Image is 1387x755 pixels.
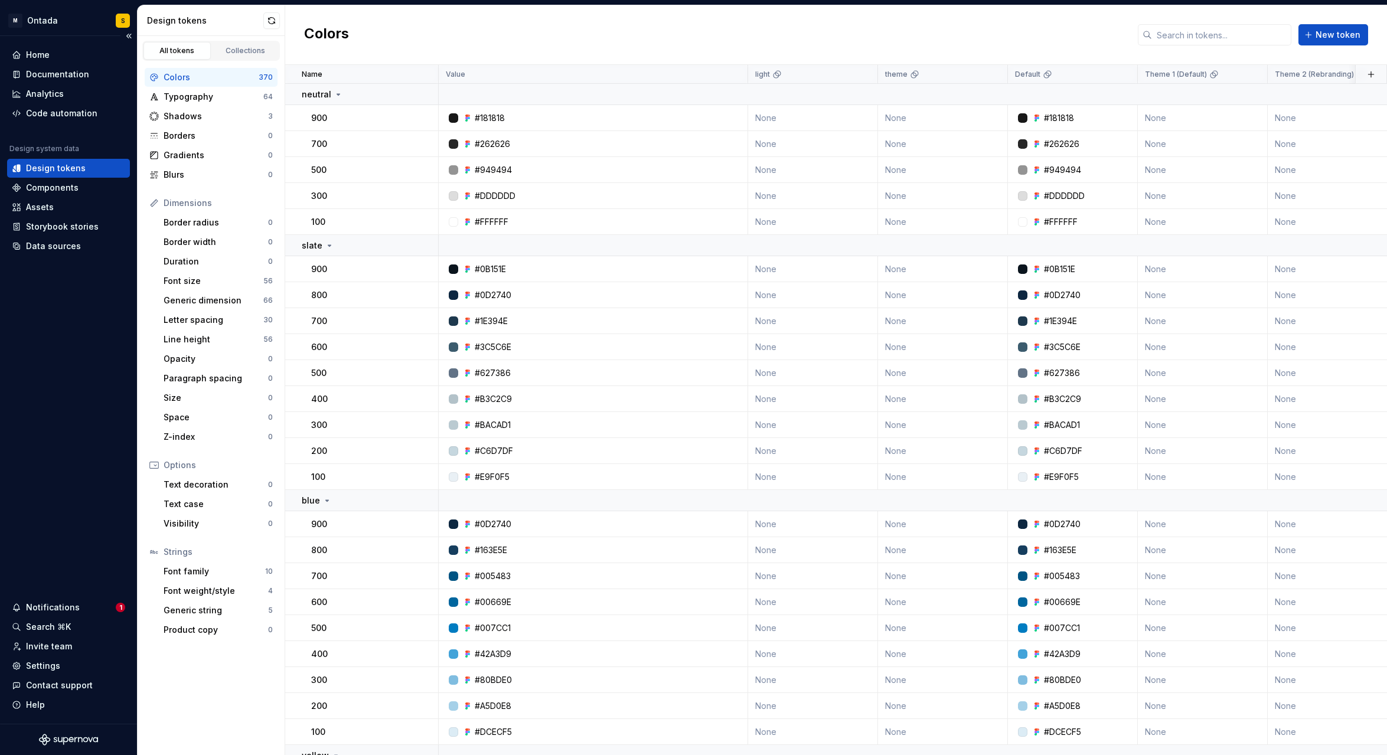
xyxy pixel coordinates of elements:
a: Line height56 [159,330,278,349]
a: Assets [7,198,130,217]
div: #80BDE0 [475,674,512,686]
td: None [1138,157,1268,183]
td: None [748,334,878,360]
td: None [748,360,878,386]
td: None [878,667,1008,693]
p: 800 [311,544,327,556]
p: slate [302,240,322,251]
p: 100 [311,726,325,738]
div: Settings [26,660,60,672]
div: #E9F0F5 [1044,471,1079,483]
div: #0B151E [475,263,506,275]
div: Line height [164,334,263,345]
div: S [121,16,125,25]
div: #007CC1 [1044,622,1080,634]
button: Help [7,695,130,714]
div: #FFFFFF [1044,216,1078,228]
div: #42A3D9 [1044,648,1081,660]
div: Borders [164,130,268,142]
div: 0 [268,131,273,140]
td: None [1138,438,1268,464]
div: Generic string [164,604,268,616]
a: Z-index0 [159,427,278,446]
div: #80BDE0 [1044,674,1081,686]
a: Gradients0 [145,146,278,165]
td: None [1138,693,1268,719]
a: Generic string5 [159,601,278,620]
div: #C6D7DF [1044,445,1082,457]
td: None [878,282,1008,308]
div: #005483 [1044,570,1080,582]
a: Borders0 [145,126,278,145]
p: 900 [311,112,327,124]
p: 900 [311,518,327,530]
p: Theme 2 (Rebranding) [1275,70,1354,79]
td: None [878,641,1008,667]
div: Options [164,459,273,471]
td: None [748,719,878,745]
div: 0 [268,625,273,635]
div: 0 [268,499,273,509]
a: Border width0 [159,233,278,251]
div: #3C5C6E [475,341,511,353]
td: None [748,183,878,209]
div: #DCECF5 [1044,726,1081,738]
div: Shadows [164,110,268,122]
div: #181818 [1044,112,1074,124]
div: M [8,14,22,28]
div: #163E5E [475,544,507,556]
p: 700 [311,570,327,582]
td: None [748,256,878,282]
div: #42A3D9 [475,648,511,660]
button: New token [1298,24,1368,45]
td: None [1138,334,1268,360]
p: 300 [311,674,327,686]
td: None [748,667,878,693]
button: MOntadaS [2,8,135,33]
div: 0 [268,237,273,247]
td: None [748,157,878,183]
div: All tokens [148,46,207,55]
p: 900 [311,263,327,275]
div: Strings [164,546,273,558]
td: None [1138,719,1268,745]
span: 1 [116,603,125,612]
div: #A5D0E8 [475,700,511,712]
div: #262626 [475,138,510,150]
div: Invite team [26,640,72,652]
td: None [878,360,1008,386]
div: #C6D7DF [475,445,513,457]
p: 500 [311,622,327,634]
div: Code automation [26,107,97,119]
td: None [1138,360,1268,386]
div: Duration [164,256,268,267]
h2: Colors [304,24,349,45]
td: None [1138,464,1268,490]
div: 0 [268,374,273,383]
td: None [748,105,878,131]
td: None [1138,511,1268,537]
p: neutral [302,89,331,100]
td: None [1138,563,1268,589]
div: #00669E [1044,596,1081,608]
div: Ontada [27,15,58,27]
td: None [1138,256,1268,282]
p: light [755,70,770,79]
p: blue [302,495,320,506]
td: None [878,438,1008,464]
td: None [878,256,1008,282]
td: None [1138,209,1268,235]
p: Value [446,70,465,79]
td: None [878,308,1008,334]
p: Name [302,70,322,79]
p: 200 [311,700,327,712]
p: theme [885,70,908,79]
p: 700 [311,138,327,150]
div: 64 [263,92,273,102]
div: Gradients [164,149,268,161]
td: None [1138,641,1268,667]
div: #B3C2C9 [475,393,512,405]
a: Analytics [7,84,130,103]
td: None [878,157,1008,183]
td: None [748,386,878,412]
